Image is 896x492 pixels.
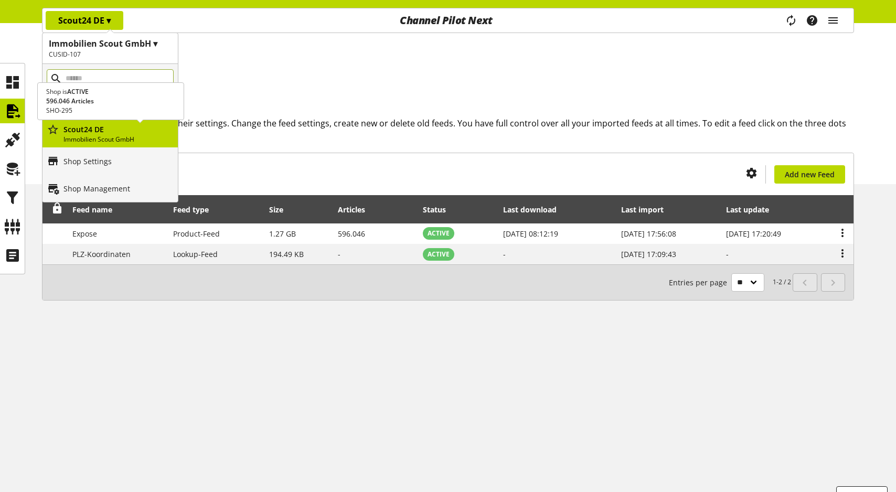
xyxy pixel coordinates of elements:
nav: main navigation [42,8,854,33]
span: ACTIVE [428,250,450,259]
div: Unlock to reorder rows [48,203,63,216]
h1: Immobilien Scout GmbH ▾ [49,37,172,50]
span: Product-Feed [173,229,220,239]
span: Unlock to reorder rows [52,203,63,214]
p: Scout24 DE [58,14,111,27]
span: PLZ-Koordinaten [72,249,131,259]
span: ▾ [106,15,111,26]
span: [DATE] 17:20:49 [726,229,781,239]
div: Last update [726,204,780,215]
span: [DATE] 17:56:08 [621,229,676,239]
span: Entries per page [669,277,731,288]
span: [DATE] 08:12:19 [503,229,558,239]
span: Expose [72,229,97,239]
div: Last import [621,204,674,215]
p: Shop Management [63,183,130,194]
span: 194.49 KB [269,249,304,259]
div: Articles [338,204,376,215]
p: Scout24 AT [63,97,174,108]
span: [DATE] 17:09:43 [621,249,676,259]
p: Shop Settings [63,156,112,167]
span: Add new Feed [785,169,835,180]
p: Immobilien Scout GmbH [63,135,174,144]
div: Feed type [173,204,219,215]
div: Status [423,204,456,215]
span: ACTIVE [428,229,450,238]
small: 1-2 / 2 [669,273,791,292]
div: Size [269,204,294,215]
a: Shop Management [42,175,178,202]
span: - [338,249,340,259]
a: Add new Feed [774,165,845,184]
span: Lookup-Feed [173,249,218,259]
span: 596.046 [338,229,365,239]
p: Immobilien Scout GmbH [63,108,174,117]
span: - [503,249,506,259]
div: Last download [503,204,567,215]
h2: View and edit your feeds and their settings. Change the feed settings, create new or delete old f... [58,117,854,142]
p: Scout24 DE [63,124,174,135]
span: 1.27 GB [269,229,296,239]
div: Feed name [72,204,123,215]
a: Shop Settings [42,147,178,175]
h2: CUSID-107 [49,50,172,59]
span: - [726,249,729,259]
